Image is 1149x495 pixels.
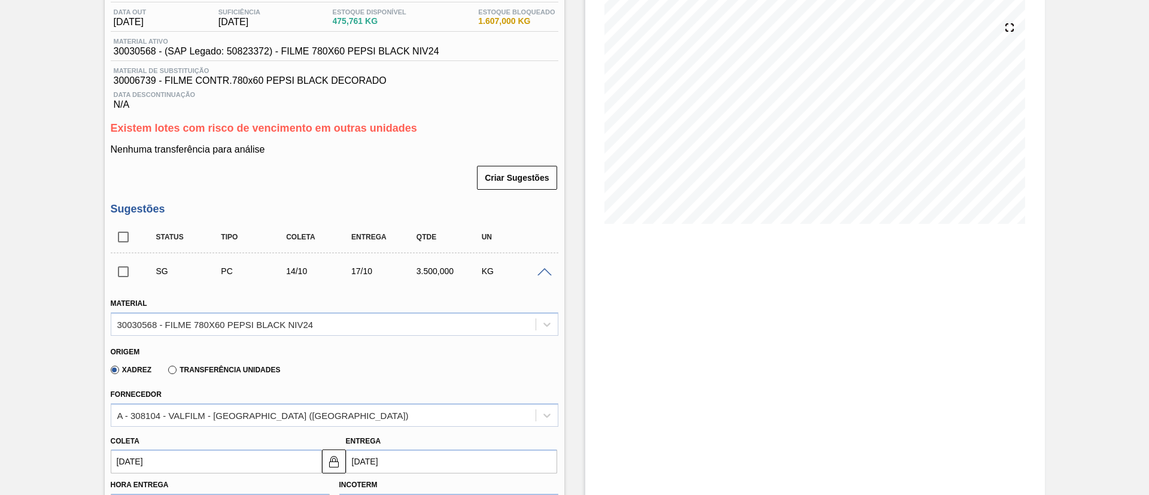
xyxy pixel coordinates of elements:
[111,450,322,473] input: dd/mm/yyyy
[348,266,421,276] div: 17/10/2025
[414,233,486,241] div: Qtde
[153,266,226,276] div: Sugestão Criada
[414,266,486,276] div: 3.500,000
[114,75,555,86] span: 30006739 - FILME CONTR.780x60 PEPSI BLACK DECORADO
[346,450,557,473] input: dd/mm/yyyy
[333,17,406,26] span: 475,761 KG
[111,437,139,445] label: Coleta
[153,233,226,241] div: Status
[322,450,346,473] button: locked
[218,233,290,241] div: Tipo
[478,165,558,191] div: Criar Sugestões
[111,86,558,110] div: N/A
[114,38,439,45] span: Material ativo
[111,476,330,494] label: Hora Entrega
[478,17,555,26] span: 1.607,000 KG
[111,122,417,134] span: Existem lotes com risco de vencimento em outras unidades
[339,481,378,489] label: Incoterm
[348,233,421,241] div: Entrega
[114,91,555,98] span: Data Descontinuação
[117,410,409,420] div: A - 308104 - VALFILM - [GEOGRAPHIC_DATA] ([GEOGRAPHIC_DATA])
[111,348,140,356] label: Origem
[479,233,551,241] div: UN
[218,266,290,276] div: Pedido de Compra
[283,233,355,241] div: Coleta
[327,454,341,469] img: locked
[168,366,280,374] label: Transferência Unidades
[477,166,557,190] button: Criar Sugestões
[333,8,406,16] span: Estoque Disponível
[478,8,555,16] span: Estoque Bloqueado
[346,437,381,445] label: Entrega
[479,266,551,276] div: KG
[114,8,147,16] span: Data out
[114,17,147,28] span: [DATE]
[111,299,147,308] label: Material
[218,8,260,16] span: Suficiência
[218,17,260,28] span: [DATE]
[114,46,439,57] span: 30030568 - (SAP Legado: 50823372) - FILME 780X60 PEPSI BLACK NIV24
[111,144,558,155] p: Nenhuma transferência para análise
[117,319,314,329] div: 30030568 - FILME 780X60 PEPSI BLACK NIV24
[111,390,162,399] label: Fornecedor
[111,203,558,215] h3: Sugestões
[114,67,555,74] span: Material de Substituição
[111,366,152,374] label: Xadrez
[283,266,355,276] div: 14/10/2025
